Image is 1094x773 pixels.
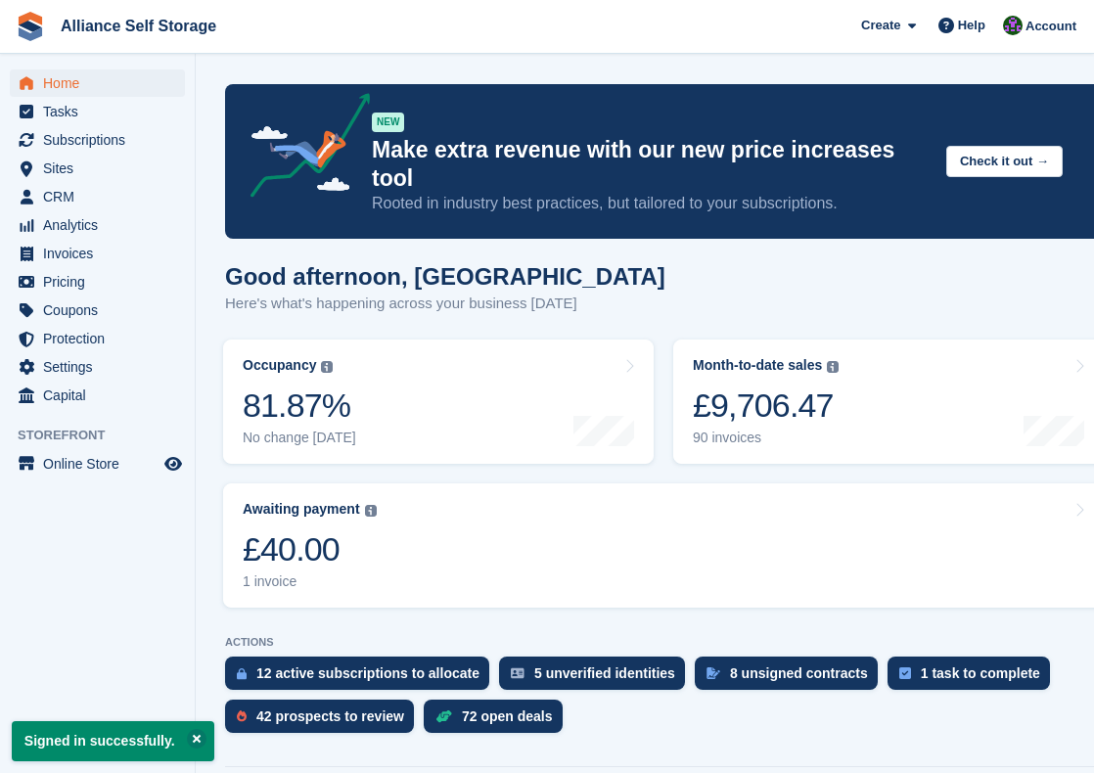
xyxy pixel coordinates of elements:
span: Help [958,16,985,35]
a: menu [10,126,185,154]
span: Account [1026,17,1076,36]
a: menu [10,98,185,125]
img: active_subscription_to_allocate_icon-d502201f5373d7db506a760aba3b589e785aa758c864c3986d89f69b8ff3... [237,667,247,680]
p: Rooted in industry best practices, but tailored to your subscriptions. [372,193,931,214]
div: £40.00 [243,529,377,569]
button: Check it out → [946,146,1063,178]
a: menu [10,69,185,97]
span: Analytics [43,211,160,239]
div: £9,706.47 [693,386,839,426]
span: Settings [43,353,160,381]
div: Awaiting payment [243,501,360,518]
div: 1 invoice [243,573,377,590]
img: task-75834270c22a3079a89374b754ae025e5fb1db73e45f91037f5363f120a921f8.svg [899,667,911,679]
a: menu [10,183,185,210]
a: Occupancy 81.87% No change [DATE] [223,340,654,464]
img: icon-info-grey-7440780725fd019a000dd9b08b2336e03edf1995a4989e88bcd33f0948082b44.svg [827,361,839,373]
p: Here's what's happening across your business [DATE] [225,293,665,315]
span: Storefront [18,426,195,445]
img: verify_identity-adf6edd0f0f0b5bbfe63781bf79b02c33cf7c696d77639b501bdc392416b5a36.svg [511,667,524,679]
a: 8 unsigned contracts [695,657,888,700]
div: 5 unverified identities [534,665,675,681]
div: 12 active subscriptions to allocate [256,665,479,681]
div: 42 prospects to review [256,708,404,724]
img: prospect-51fa495bee0391a8d652442698ab0144808aea92771e9ea1ae160a38d050c398.svg [237,710,247,722]
a: menu [10,296,185,324]
div: Month-to-date sales [693,357,822,374]
span: Protection [43,325,160,352]
a: 12 active subscriptions to allocate [225,657,499,700]
a: Alliance Self Storage [53,10,224,42]
a: menu [10,353,185,381]
a: 5 unverified identities [499,657,695,700]
img: icon-info-grey-7440780725fd019a000dd9b08b2336e03edf1995a4989e88bcd33f0948082b44.svg [321,361,333,373]
a: 1 task to complete [888,657,1060,700]
span: Capital [43,382,160,409]
span: Online Store [43,450,160,477]
div: 8 unsigned contracts [730,665,868,681]
a: menu [10,382,185,409]
img: stora-icon-8386f47178a22dfd0bd8f6a31ec36ba5ce8667c1dd55bd0f319d3a0aa187defe.svg [16,12,45,41]
div: 1 task to complete [921,665,1040,681]
a: menu [10,240,185,267]
div: NEW [372,113,404,132]
span: Sites [43,155,160,182]
span: Create [861,16,900,35]
a: menu [10,211,185,239]
a: menu [10,268,185,296]
span: Home [43,69,160,97]
span: CRM [43,183,160,210]
a: 72 open deals [424,700,572,743]
p: Signed in successfully. [12,721,214,761]
img: contract_signature_icon-13c848040528278c33f63329250d36e43548de30e8caae1d1a13099fd9432cc5.svg [707,667,720,679]
span: Coupons [43,296,160,324]
p: Make extra revenue with our new price increases tool [372,136,931,193]
img: deal-1b604bf984904fb50ccaf53a9ad4b4a5d6e5aea283cecdc64d6e3604feb123c2.svg [435,709,452,723]
a: menu [10,450,185,477]
a: 42 prospects to review [225,700,424,743]
a: menu [10,155,185,182]
span: Pricing [43,268,160,296]
div: 90 invoices [693,430,839,446]
a: menu [10,325,185,352]
span: Invoices [43,240,160,267]
div: No change [DATE] [243,430,356,446]
img: icon-info-grey-7440780725fd019a000dd9b08b2336e03edf1995a4989e88bcd33f0948082b44.svg [365,505,377,517]
div: 72 open deals [462,708,553,724]
span: Tasks [43,98,160,125]
h1: Good afternoon, [GEOGRAPHIC_DATA] [225,263,665,290]
img: price-adjustments-announcement-icon-8257ccfd72463d97f412b2fc003d46551f7dbcb40ab6d574587a9cd5c0d94... [234,93,371,205]
a: Preview store [161,452,185,476]
img: Romilly Norton [1003,16,1023,35]
span: Subscriptions [43,126,160,154]
div: Occupancy [243,357,316,374]
div: 81.87% [243,386,356,426]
